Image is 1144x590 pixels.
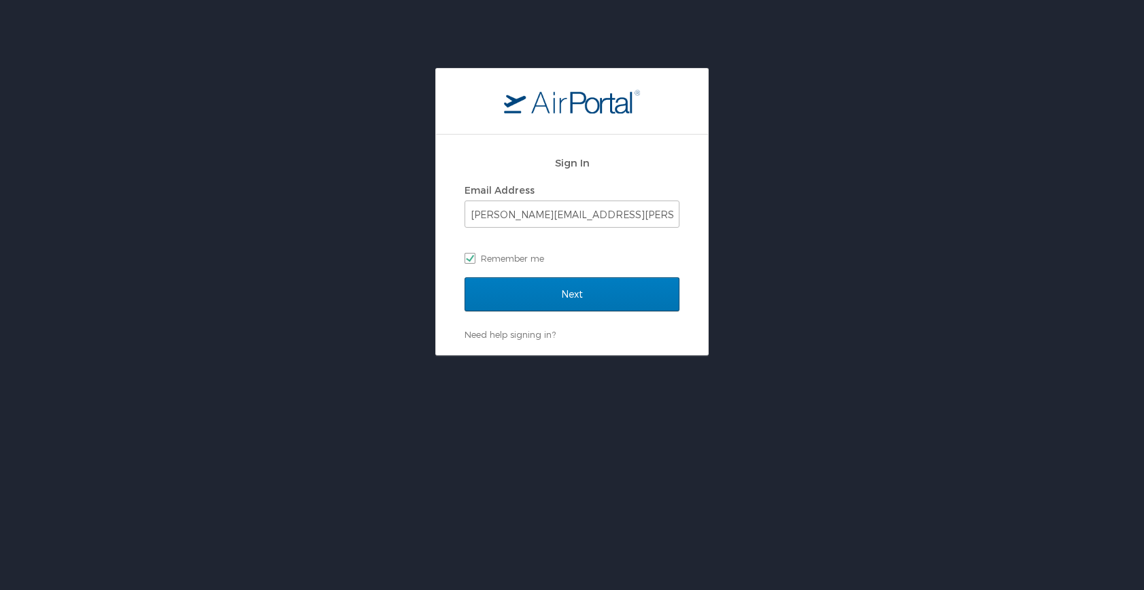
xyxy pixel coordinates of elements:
[465,248,679,268] label: Remember me
[465,184,535,196] label: Email Address
[465,155,679,171] h2: Sign In
[465,329,556,340] a: Need help signing in?
[504,89,640,114] img: logo
[465,277,679,311] input: Next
